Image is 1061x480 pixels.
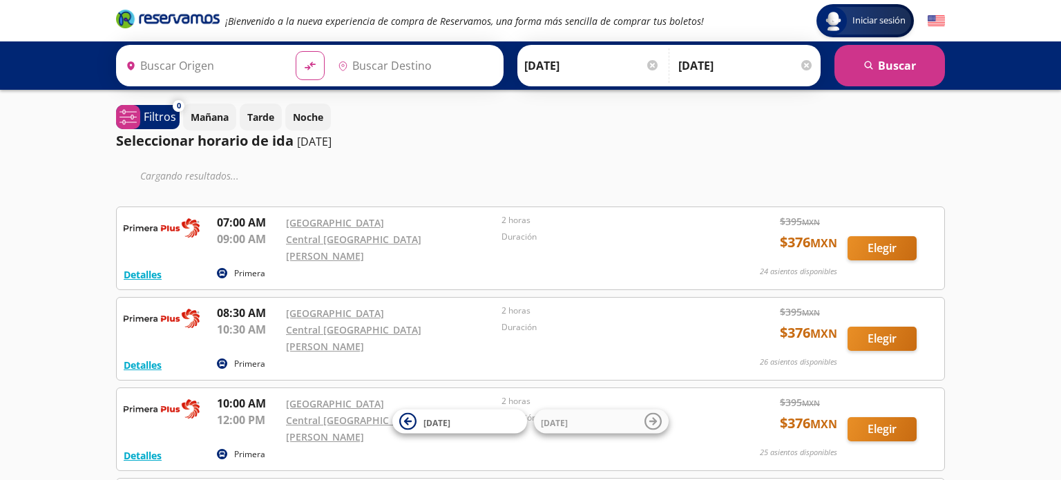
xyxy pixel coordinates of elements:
[928,12,945,30] button: English
[802,307,820,318] small: MXN
[847,14,911,28] span: Iniciar sesión
[286,323,421,353] a: Central [GEOGRAPHIC_DATA][PERSON_NAME]
[810,236,837,251] small: MXN
[286,216,384,229] a: [GEOGRAPHIC_DATA]
[120,48,285,83] input: Buscar Origen
[392,410,527,434] button: [DATE]
[802,398,820,408] small: MXN
[116,131,294,151] p: Seleccionar horario de ida
[116,8,220,33] a: Brand Logo
[116,8,220,29] i: Brand Logo
[501,395,710,407] p: 2 horas
[802,217,820,227] small: MXN
[286,307,384,320] a: [GEOGRAPHIC_DATA]
[217,412,279,428] p: 12:00 PM
[848,327,917,351] button: Elegir
[501,231,710,243] p: Duración
[780,305,820,319] span: $ 395
[247,110,274,124] p: Tarde
[144,108,176,125] p: Filtros
[234,448,265,461] p: Primera
[501,305,710,317] p: 2 horas
[541,416,568,428] span: [DATE]
[124,214,200,242] img: RESERVAMOS
[124,395,200,423] img: RESERVAMOS
[524,48,660,83] input: Elegir Fecha
[678,48,814,83] input: Opcional
[124,267,162,282] button: Detalles
[810,416,837,432] small: MXN
[286,397,384,410] a: [GEOGRAPHIC_DATA]
[834,45,945,86] button: Buscar
[810,326,837,341] small: MXN
[217,321,279,338] p: 10:30 AM
[293,110,323,124] p: Noche
[191,110,229,124] p: Mañana
[285,104,331,131] button: Noche
[177,100,181,112] span: 0
[124,358,162,372] button: Detalles
[848,236,917,260] button: Elegir
[286,414,421,443] a: Central [GEOGRAPHIC_DATA][PERSON_NAME]
[183,104,236,131] button: Mañana
[760,356,837,368] p: 26 asientos disponibles
[848,417,917,441] button: Elegir
[501,321,710,334] p: Duración
[423,416,450,428] span: [DATE]
[140,169,239,182] em: Cargando resultados ...
[240,104,282,131] button: Tarde
[780,323,837,343] span: $ 376
[217,231,279,247] p: 09:00 AM
[116,105,180,129] button: 0Filtros
[225,15,704,28] em: ¡Bienvenido a la nueva experiencia de compra de Reservamos, una forma más sencilla de comprar tus...
[124,305,200,332] img: RESERVAMOS
[332,48,497,83] input: Buscar Destino
[124,448,162,463] button: Detalles
[234,358,265,370] p: Primera
[780,232,837,253] span: $ 376
[760,447,837,459] p: 25 asientos disponibles
[534,410,669,434] button: [DATE]
[217,395,279,412] p: 10:00 AM
[217,305,279,321] p: 08:30 AM
[286,233,421,262] a: Central [GEOGRAPHIC_DATA][PERSON_NAME]
[297,133,332,150] p: [DATE]
[234,267,265,280] p: Primera
[780,214,820,229] span: $ 395
[217,214,279,231] p: 07:00 AM
[780,413,837,434] span: $ 376
[501,214,710,227] p: 2 horas
[760,266,837,278] p: 24 asientos disponibles
[780,395,820,410] span: $ 395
